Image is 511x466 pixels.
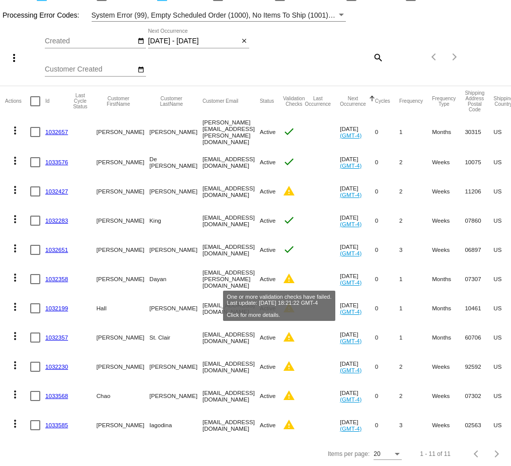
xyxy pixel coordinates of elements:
[340,425,361,432] a: (GMT-4)
[202,177,260,206] mat-cell: [EMAIL_ADDRESS][DOMAIN_NAME]
[283,360,295,372] mat-icon: warning
[96,352,149,381] mat-cell: [PERSON_NAME]
[283,273,295,285] mat-icon: warning
[374,451,402,458] mat-select: Items per page:
[465,294,493,323] mat-cell: 10461
[432,411,465,440] mat-cell: Weeks
[202,352,260,381] mat-cell: [EMAIL_ADDRESS][DOMAIN_NAME]
[137,37,144,45] mat-icon: date_range
[465,323,493,352] mat-cell: 60706
[150,294,202,323] mat-cell: [PERSON_NAME]
[340,279,361,286] a: (GMT-4)
[424,47,445,67] button: Previous page
[3,11,80,19] span: Processing Error Codes:
[399,177,432,206] mat-cell: 2
[340,250,361,256] a: (GMT-4)
[283,86,305,116] mat-header-cell: Validation Checks
[375,235,399,264] mat-cell: 0
[375,264,399,294] mat-cell: 0
[260,217,276,224] span: Active
[283,302,295,314] mat-icon: warning
[340,148,375,177] mat-cell: [DATE]
[150,96,193,107] button: Change sorting for CustomerLastName
[399,323,432,352] mat-cell: 1
[399,294,432,323] mat-cell: 1
[8,52,20,64] mat-icon: more_vert
[375,352,399,381] mat-cell: 0
[420,450,451,457] div: 1 - 11 of 11
[340,206,375,235] mat-cell: [DATE]
[9,330,21,342] mat-icon: more_vert
[9,155,21,167] mat-icon: more_vert
[432,96,456,107] button: Change sorting for FrequencyType
[432,116,465,148] mat-cell: Months
[465,352,493,381] mat-cell: 92592
[465,177,493,206] mat-cell: 11206
[465,116,493,148] mat-cell: 30315
[9,272,21,284] mat-icon: more_vert
[150,116,202,148] mat-cell: [PERSON_NAME]
[399,206,432,235] mat-cell: 2
[375,177,399,206] mat-cell: 0
[375,206,399,235] mat-cell: 0
[45,363,68,370] a: 1032230
[374,450,380,457] span: 20
[96,206,149,235] mat-cell: [PERSON_NAME]
[260,128,276,135] span: Active
[260,422,276,428] span: Active
[96,294,149,323] mat-cell: Hall
[9,213,21,225] mat-icon: more_vert
[328,450,370,457] div: Items per page:
[340,381,375,411] mat-cell: [DATE]
[340,264,375,294] mat-cell: [DATE]
[9,388,21,401] mat-icon: more_vert
[399,148,432,177] mat-cell: 2
[340,367,361,373] a: (GMT-4)
[283,185,295,197] mat-icon: warning
[340,191,361,198] a: (GMT-4)
[260,334,276,341] span: Active
[45,188,68,194] a: 1032427
[465,381,493,411] mat-cell: 07302
[375,411,399,440] mat-cell: 0
[260,392,276,399] span: Active
[487,444,507,464] button: Next page
[340,235,375,264] mat-cell: [DATE]
[260,363,276,370] span: Active
[465,206,493,235] mat-cell: 07860
[340,96,366,107] button: Change sorting for NextOccurrenceUtc
[340,352,375,381] mat-cell: [DATE]
[260,159,276,165] span: Active
[260,98,274,104] button: Change sorting for Status
[340,162,361,169] a: (GMT-4)
[9,124,21,137] mat-icon: more_vert
[465,148,493,177] mat-cell: 10075
[9,301,21,313] mat-icon: more_vert
[260,305,276,311] span: Active
[399,411,432,440] mat-cell: 3
[467,444,487,464] button: Previous page
[150,352,202,381] mat-cell: [PERSON_NAME]
[283,214,295,226] mat-icon: check
[202,116,260,148] mat-cell: [PERSON_NAME][EMAIL_ADDRESS][PERSON_NAME][DOMAIN_NAME]
[96,411,149,440] mat-cell: [PERSON_NAME]
[45,305,68,311] a: 1032199
[375,323,399,352] mat-cell: 0
[283,419,295,431] mat-icon: warning
[96,116,149,148] mat-cell: [PERSON_NAME]
[150,148,202,177] mat-cell: De [PERSON_NAME]
[45,128,68,135] a: 1032657
[137,66,144,74] mat-icon: date_range
[45,159,68,165] a: 1033576
[340,308,361,315] a: (GMT-4)
[150,235,202,264] mat-cell: [PERSON_NAME]
[45,422,68,428] a: 1033585
[432,148,465,177] mat-cell: Weeks
[148,37,239,45] input: Next Occurrence
[399,352,432,381] mat-cell: 2
[340,177,375,206] mat-cell: [DATE]
[399,381,432,411] mat-cell: 2
[283,125,295,138] mat-icon: check
[340,411,375,440] mat-cell: [DATE]
[283,389,295,402] mat-icon: warning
